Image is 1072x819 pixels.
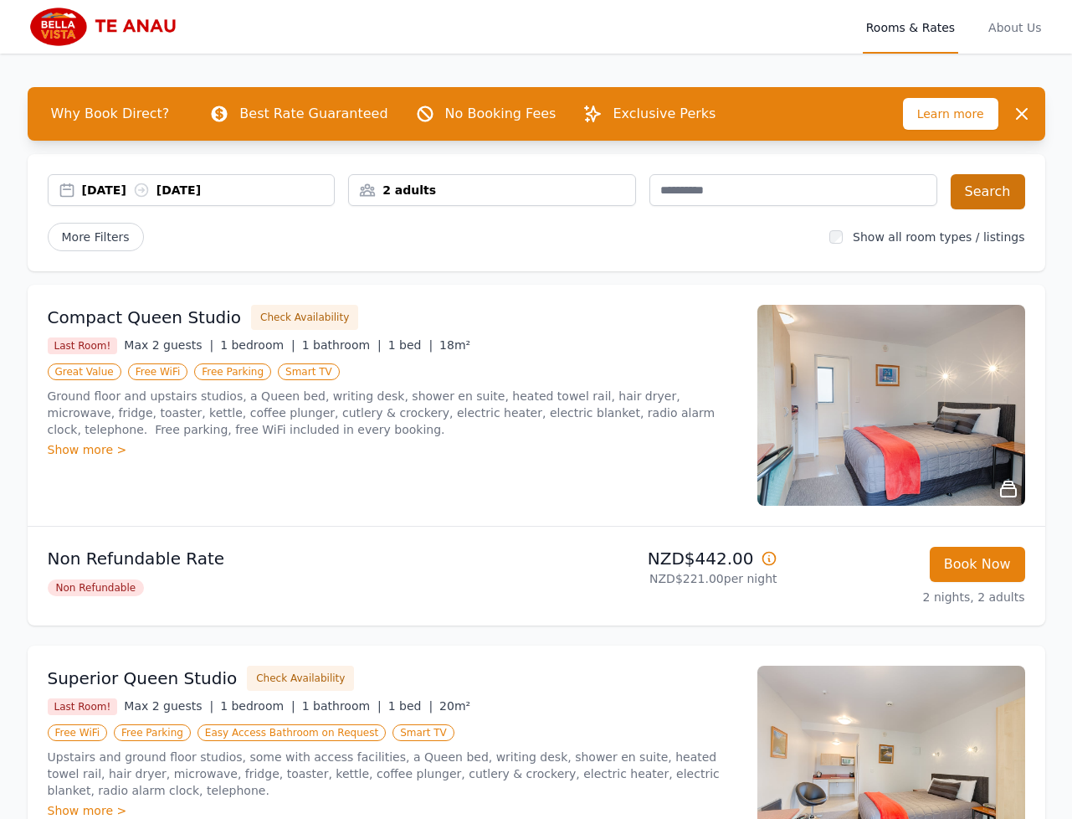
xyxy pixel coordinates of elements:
span: 1 bathroom | [302,338,382,352]
p: No Booking Fees [445,104,557,124]
span: Learn more [903,98,998,130]
span: 1 bed | [388,338,433,352]
div: Show more > [48,802,737,819]
span: Great Value [48,363,121,380]
h3: Superior Queen Studio [48,667,238,690]
span: Free Parking [194,363,271,380]
span: Free WiFi [48,724,108,741]
span: 1 bedroom | [220,338,295,352]
img: Bella Vista Te Anau [28,7,189,47]
span: Non Refundable [48,579,145,596]
span: Smart TV [392,724,454,741]
span: Max 2 guests | [124,338,213,352]
span: 1 bed | [388,699,433,713]
button: Search [951,174,1025,209]
p: Non Refundable Rate [48,547,530,570]
p: Ground floor and upstairs studios, a Queen bed, writing desk, shower en suite, heated towel rail,... [48,388,737,438]
button: Book Now [930,547,1025,582]
p: 2 nights, 2 adults [791,589,1025,605]
span: Free Parking [114,724,191,741]
p: Best Rate Guaranteed [239,104,387,124]
span: 1 bedroom | [220,699,295,713]
span: Easy Access Bathroom on Request [197,724,386,741]
button: Check Availability [251,305,358,330]
p: Upstairs and ground floor studios, some with access facilities, a Queen bed, writing desk, shower... [48,749,737,799]
div: Show more > [48,441,737,458]
p: NZD$221.00 per night [543,570,777,587]
div: [DATE] [DATE] [82,182,335,198]
span: 20m² [439,699,470,713]
p: Exclusive Perks [613,104,716,124]
span: Smart TV [278,363,340,380]
p: NZD$442.00 [543,547,777,570]
span: Last Room! [48,337,118,354]
span: Last Room! [48,698,118,715]
span: Max 2 guests | [124,699,213,713]
span: 1 bathroom | [302,699,382,713]
span: Why Book Direct? [38,97,183,131]
span: 18m² [439,338,470,352]
div: 2 adults [349,182,635,198]
button: Check Availability [247,666,354,691]
label: Show all room types / listings [853,230,1024,244]
span: More Filters [48,223,144,251]
h3: Compact Queen Studio [48,306,242,329]
span: Free WiFi [128,363,188,380]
